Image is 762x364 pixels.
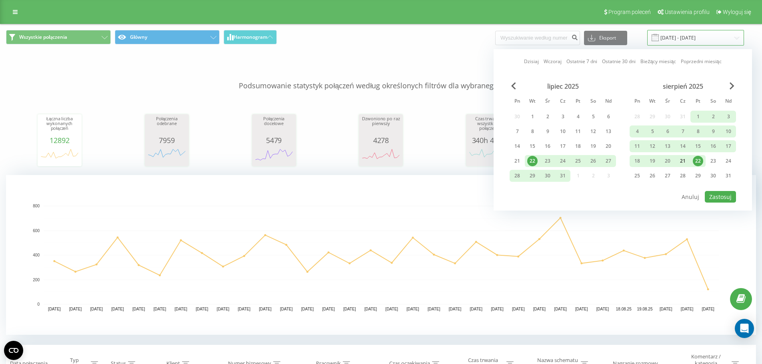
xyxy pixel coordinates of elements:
[570,140,586,152] div: pt 18 lip 2025
[115,30,220,44] button: Główny
[570,125,586,137] div: pt 11 lip 2025
[572,96,584,108] abbr: piątek
[588,141,598,151] div: 19
[660,307,672,311] text: [DATE]
[721,140,736,152] div: ndz 17 sie 2025
[40,144,80,168] div: A chart.
[558,156,568,166] div: 24
[708,171,718,181] div: 30
[558,141,568,151] div: 17
[681,307,694,311] text: [DATE]
[693,111,703,122] div: 1
[33,278,40,282] text: 200
[586,140,601,152] div: sob 19 lip 2025
[681,58,722,65] a: Poprzedni miesiąc
[495,31,580,45] input: Wyszukiwanie według numeru
[721,125,736,137] div: ndz 10 sie 2025
[675,170,690,182] div: czw 28 sie 2025
[601,140,616,152] div: ndz 20 lip 2025
[428,307,440,311] text: [DATE]
[601,125,616,137] div: ndz 13 lip 2025
[48,307,61,311] text: [DATE]
[588,126,598,137] div: 12
[645,125,660,137] div: wt 5 sie 2025
[69,307,82,311] text: [DATE]
[540,170,555,182] div: śr 30 lip 2025
[735,319,754,338] div: Open Intercom Messenger
[527,156,538,166] div: 22
[468,144,508,168] svg: A chart.
[637,307,653,311] text: 19.08.25
[33,204,40,208] text: 800
[677,191,704,203] button: Anuluj
[570,111,586,123] div: pt 4 lip 2025
[662,171,673,181] div: 27
[702,307,714,311] text: [DATE]
[678,171,688,181] div: 28
[280,307,293,311] text: [DATE]
[603,126,614,137] div: 13
[678,156,688,166] div: 21
[616,307,632,311] text: 18.08.25
[570,155,586,167] div: pt 25 lip 2025
[602,58,636,65] a: Ostatnie 30 dni
[708,111,718,122] div: 2
[603,156,614,166] div: 27
[662,126,673,137] div: 6
[690,170,706,182] div: pt 29 sie 2025
[540,111,555,123] div: śr 2 lip 2025
[224,30,277,44] button: Harmonogram
[708,141,718,151] div: 16
[540,125,555,137] div: śr 9 lip 2025
[259,307,272,311] text: [DATE]
[675,125,690,137] div: czw 7 sie 2025
[662,96,674,108] abbr: środa
[723,126,734,137] div: 10
[90,307,103,311] text: [DATE]
[721,155,736,167] div: ndz 24 sie 2025
[630,82,736,90] div: sierpień 2025
[586,125,601,137] div: sob 12 lip 2025
[630,155,645,167] div: pon 18 sie 2025
[6,175,756,335] svg: A chart.
[555,155,570,167] div: czw 24 lip 2025
[677,96,689,108] abbr: czwartek
[723,9,751,15] span: Wyloguj się
[723,156,734,166] div: 24
[708,156,718,166] div: 23
[706,111,721,123] div: sob 2 sie 2025
[575,307,588,311] text: [DATE]
[525,170,540,182] div: wt 29 lip 2025
[584,31,627,45] button: Eksport
[566,58,597,65] a: Ostatnie 7 dni
[386,307,398,311] text: [DATE]
[690,140,706,152] div: pt 15 sie 2025
[554,307,567,311] text: [DATE]
[706,125,721,137] div: sob 9 sie 2025
[512,156,522,166] div: 21
[558,111,568,122] div: 3
[692,96,704,108] abbr: piątek
[675,140,690,152] div: czw 14 sie 2025
[632,156,642,166] div: 18
[647,156,658,166] div: 19
[40,116,80,136] div: Łączna liczba wykonanych połączeń
[361,116,401,136] div: Dzwoniono po raz pierwszy
[723,171,734,181] div: 31
[542,141,553,151] div: 16
[147,116,187,136] div: Połączenia odebrane
[705,191,736,203] button: Zastosuj
[660,125,675,137] div: śr 6 sie 2025
[645,170,660,182] div: wt 26 sie 2025
[491,307,504,311] text: [DATE]
[406,307,419,311] text: [DATE]
[645,155,660,167] div: wt 19 sie 2025
[147,144,187,168] svg: A chart.
[660,170,675,182] div: śr 27 sie 2025
[511,96,523,108] abbr: poniedziałek
[555,111,570,123] div: czw 3 lip 2025
[111,307,124,311] text: [DATE]
[512,126,522,137] div: 7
